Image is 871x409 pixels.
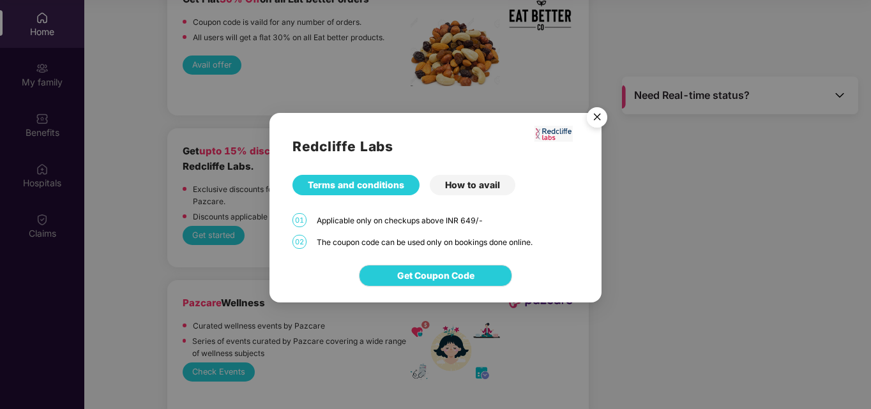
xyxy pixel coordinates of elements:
button: Close [579,101,614,135]
span: 01 [292,213,307,227]
button: Get Coupon Code [359,265,512,286]
div: Applicable only on checkups above INR 649/- [317,214,579,227]
div: Terms and conditions [292,175,420,195]
img: svg+xml;base64,PHN2ZyB4bWxucz0iaHR0cDovL3d3dy53My5vcmcvMjAwMC9zdmciIHdpZHRoPSI1NiIgaGVpZ2h0PSI1Ni... [579,101,615,137]
div: How to avail [430,175,515,195]
img: Screenshot%202023-06-01%20at%2011.51.45%20AM.png [534,126,573,142]
div: The coupon code can be used only on bookings done online. [317,236,579,248]
h2: Redcliffe Labs [292,136,578,157]
span: Get Coupon Code [397,269,474,283]
span: 02 [292,235,307,249]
